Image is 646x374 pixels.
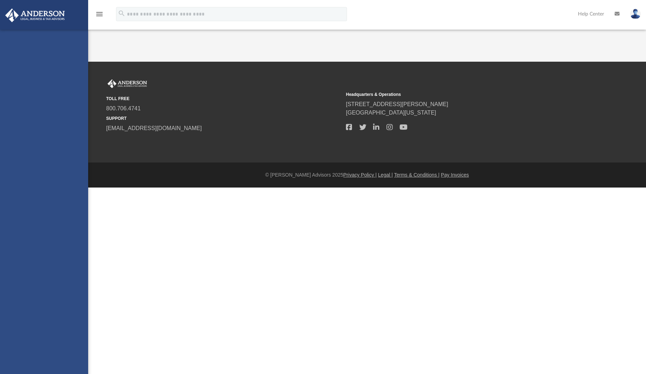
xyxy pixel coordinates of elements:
img: User Pic [630,9,641,19]
a: [EMAIL_ADDRESS][DOMAIN_NAME] [106,125,202,131]
a: [GEOGRAPHIC_DATA][US_STATE] [346,110,436,116]
img: Anderson Advisors Platinum Portal [106,79,148,88]
i: search [118,10,126,17]
a: Pay Invoices [441,172,469,178]
small: TOLL FREE [106,96,341,102]
img: Anderson Advisors Platinum Portal [3,8,67,22]
a: menu [95,13,104,18]
a: Terms & Conditions | [394,172,440,178]
small: SUPPORT [106,115,341,122]
a: [STREET_ADDRESS][PERSON_NAME] [346,101,448,107]
a: 800.706.4741 [106,105,141,111]
i: menu [95,10,104,18]
small: Headquarters & Operations [346,91,581,98]
a: Legal | [378,172,393,178]
a: Privacy Policy | [343,172,377,178]
div: © [PERSON_NAME] Advisors 2025 [88,171,646,179]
